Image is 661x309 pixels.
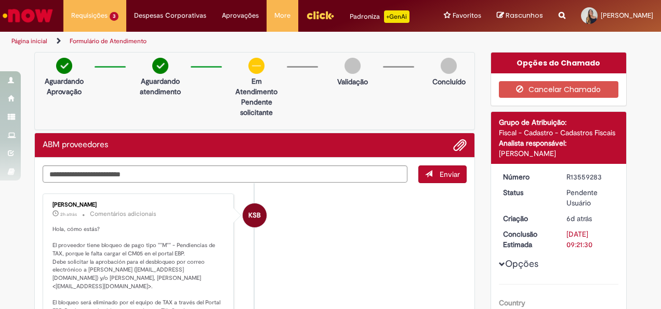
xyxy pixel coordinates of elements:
[495,187,559,198] dt: Status
[566,187,615,208] div: Pendente Usuário
[90,210,156,218] small: Comentários adicionais
[491,53,627,73] div: Opções do Chamado
[152,58,168,74] img: check-circle-green.png
[601,11,653,20] span: [PERSON_NAME]
[441,58,457,74] img: img-circle-grey.png
[337,76,368,87] p: Validação
[43,140,108,150] h2: ABM proveedores Histórico de tíquete
[248,58,265,74] img: circle-minus.png
[248,203,261,228] span: KSB
[8,32,433,51] ul: Trilhas de página
[306,7,334,23] img: click_logo_yellow_360x200.png
[11,37,47,45] a: Página inicial
[566,229,615,250] div: [DATE] 09:21:30
[499,127,619,138] div: Fiscal - Cadastro - Cadastros Fiscais
[495,213,559,224] dt: Criação
[60,211,77,217] time: 29/09/2025 07:57:58
[566,213,615,224] div: 23/09/2025 14:21:25
[56,58,72,74] img: check-circle-green.png
[70,37,147,45] a: Formulário de Atendimento
[231,76,282,97] p: Em Atendimento
[566,214,592,223] time: 23/09/2025 14:21:25
[495,172,559,182] dt: Número
[43,165,407,183] textarea: Digite sua mensagem aqui...
[499,148,619,159] div: [PERSON_NAME]
[566,214,592,223] span: 6d atrás
[495,229,559,250] dt: Conclusão Estimada
[497,11,543,21] a: Rascunhos
[110,12,118,21] span: 3
[345,58,361,74] img: img-circle-grey.png
[440,170,460,179] span: Enviar
[453,10,481,21] span: Favoritos
[418,165,467,183] button: Enviar
[499,298,525,307] b: Country
[499,81,619,98] button: Cancelar Chamado
[384,10,409,23] p: +GenAi
[499,138,619,148] div: Analista responsável:
[506,10,543,20] span: Rascunhos
[274,10,290,21] span: More
[52,202,226,208] div: [PERSON_NAME]
[243,203,267,227] div: Karina Santos Barboza
[60,211,77,217] span: 2h atrás
[222,10,259,21] span: Aprovações
[231,97,282,118] p: Pendente solicitante
[71,10,108,21] span: Requisições
[134,10,206,21] span: Despesas Corporativas
[432,76,466,87] p: Concluído
[39,76,89,97] p: Aguardando Aprovação
[499,117,619,127] div: Grupo de Atribuição:
[1,5,55,26] img: ServiceNow
[350,10,409,23] div: Padroniza
[566,172,615,182] div: R13559283
[453,138,467,152] button: Adicionar anexos
[135,76,186,97] p: Aguardando atendimento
